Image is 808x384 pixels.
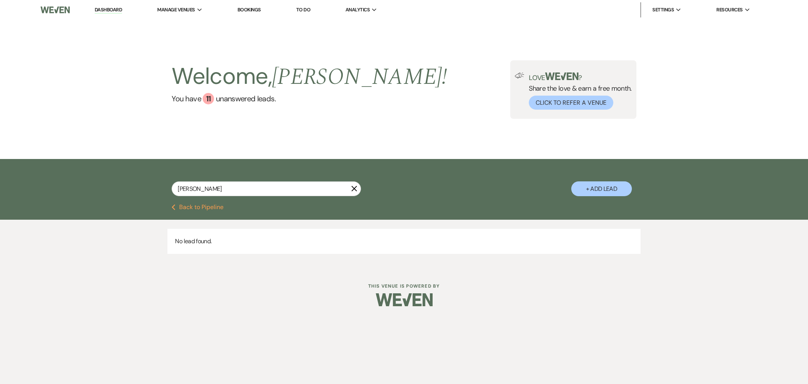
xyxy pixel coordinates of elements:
img: weven-logo-green.svg [545,72,579,80]
input: Search by name, event date, email address or phone number [172,181,361,196]
p: No lead found. [167,229,640,254]
button: Click to Refer a Venue [529,96,613,110]
span: Settings [652,6,674,14]
button: Back to Pipeline [172,204,223,210]
img: loud-speaker-illustration.svg [515,72,524,79]
h2: Welcome, [172,60,447,93]
span: Resources [716,6,742,14]
span: Analytics [345,6,370,14]
a: You have 11 unanswered leads. [172,93,447,104]
a: To Do [296,6,310,13]
img: Weven Logo [376,286,433,313]
img: Weven Logo [41,2,70,18]
a: Bookings [238,6,261,13]
div: 11 [203,93,214,104]
span: Manage Venues [157,6,195,14]
span: [PERSON_NAME] ! [272,60,447,94]
button: + Add Lead [571,181,632,196]
div: Share the love & earn a free month. [524,72,632,110]
a: Dashboard [95,6,122,14]
p: Love ? [529,72,632,81]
